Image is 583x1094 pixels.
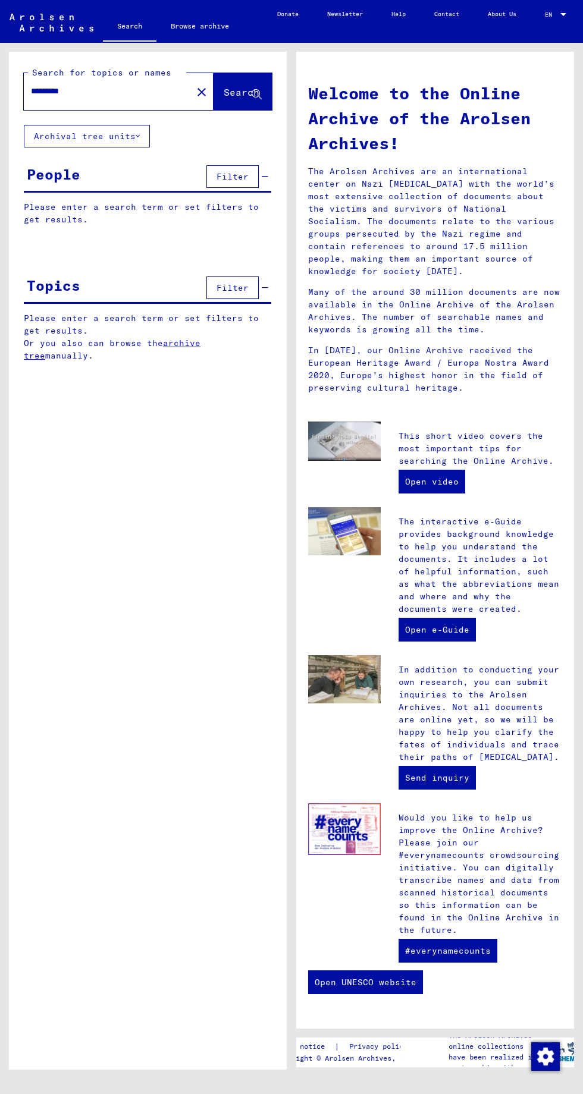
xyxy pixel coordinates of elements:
mat-label: Search for topics or names [32,67,171,78]
button: Clear [190,80,214,103]
img: video.jpg [308,422,381,461]
p: This short video covers the most important tips for searching the Online Archive. [399,430,562,467]
button: Filter [206,276,259,299]
p: The Arolsen Archives online collections [449,1030,540,1052]
button: Search [214,73,272,110]
button: Archival tree units [24,125,150,147]
div: | [275,1040,422,1053]
img: Change consent [531,1042,560,1071]
a: Open e-Guide [399,618,476,642]
div: Topics [27,275,80,296]
img: enc.jpg [308,803,381,855]
span: Filter [217,171,249,182]
img: Arolsen_neg.svg [10,14,93,32]
p: Please enter a search term or set filters to get results. Or you also can browse the manually. [24,312,272,362]
div: Change consent [531,1042,559,1070]
a: archive tree [24,338,200,361]
a: Search [103,12,156,43]
button: Filter [206,165,259,188]
img: eguide.jpg [308,507,381,556]
p: have been realized in partnership with [449,1052,540,1073]
mat-icon: close [195,85,209,99]
a: Privacy policy [340,1040,422,1053]
div: People [27,164,80,185]
p: Copyright © Arolsen Archives, 2021 [275,1053,422,1064]
p: The Arolsen Archives are an international center on Nazi [MEDICAL_DATA] with the world’s most ext... [308,165,562,278]
a: Send inquiry [399,766,476,790]
span: EN [545,11,558,18]
span: Filter [217,282,249,293]
p: In [DATE], our Online Archive received the European Heritage Award / Europa Nostra Award 2020, Eu... [308,344,562,394]
p: The interactive e-Guide provides background knowledge to help you understand the documents. It in... [399,515,562,615]
a: Open video [399,470,465,493]
p: In addition to conducting your own research, you can submit inquiries to the Arolsen Archives. No... [399,664,562,763]
a: Legal notice [275,1040,334,1053]
span: Search [224,86,259,98]
a: Browse archive [156,12,243,40]
a: Open UNESCO website [308,970,423,994]
p: Many of the around 30 million documents are now available in the Online Archive of the Arolsen Ar... [308,286,562,336]
p: Please enter a search term or set filters to get results. [24,201,271,226]
p: Would you like to help us improve the Online Archive? Please join our #everynamecounts crowdsourc... [399,812,562,936]
img: inquiries.jpg [308,655,381,704]
a: #everynamecounts [399,939,497,963]
h1: Welcome to the Online Archive of the Arolsen Archives! [308,81,562,156]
